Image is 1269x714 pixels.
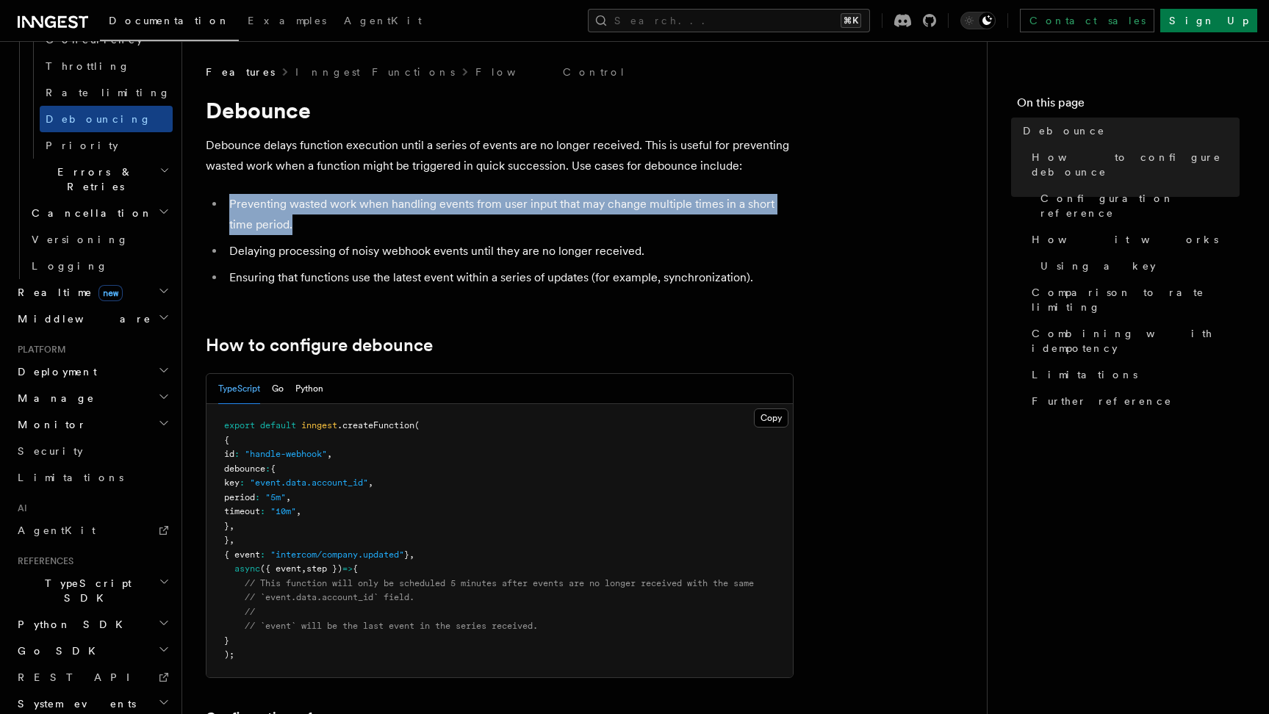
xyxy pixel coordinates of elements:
span: period [224,492,255,502]
span: Configuration reference [1040,191,1240,220]
span: { [353,563,358,574]
span: Cancellation [26,206,153,220]
a: Throttling [40,53,173,79]
span: // This function will only be scheduled 5 minutes after events are no longer received with the same [245,578,754,588]
span: Examples [248,15,326,26]
span: AgentKit [344,15,422,26]
a: How to configure debounce [1026,144,1240,185]
a: Logging [26,253,173,279]
span: key [224,477,240,488]
button: TypeScript [218,374,260,404]
button: Python SDK [12,611,173,638]
a: Documentation [100,4,239,41]
span: Combining with idempotency [1032,326,1240,356]
span: step }) [306,563,342,574]
span: Debounce [1023,123,1105,138]
span: { event [224,549,260,560]
span: : [234,449,240,459]
span: { [270,464,276,474]
a: Debouncing [40,106,173,132]
span: Priority [46,140,118,151]
a: AgentKit [335,4,431,40]
button: Python [295,374,323,404]
span: new [98,285,123,301]
button: Middleware [12,306,173,332]
span: timeout [224,506,260,516]
button: Go [272,374,284,404]
span: Limitations [1032,367,1137,382]
span: } [224,535,229,545]
p: Debounce delays function execution until a series of events are no longer received. This is usefu... [206,135,794,176]
button: Errors & Retries [26,159,173,200]
span: export [224,420,255,430]
a: Limitations [12,464,173,491]
li: Delaying processing of noisy webhook events until they are no longer received. [225,241,794,262]
span: Python SDK [12,617,132,632]
a: Further reference [1026,388,1240,414]
a: Combining with idempotency [1026,320,1240,361]
a: Configuration reference [1035,185,1240,226]
span: Throttling [46,60,130,72]
a: Rate limiting [40,79,173,106]
kbd: ⌘K [841,13,861,28]
span: , [286,492,291,502]
span: inngest [301,420,337,430]
span: Monitor [12,417,87,432]
a: Priority [40,132,173,159]
span: ({ event [260,563,301,574]
span: } [224,521,229,531]
span: Security [18,445,83,457]
a: Inngest Functions [295,65,455,79]
button: Toggle dark mode [960,12,996,29]
span: : [260,549,265,560]
span: , [327,449,332,459]
span: References [12,555,73,567]
span: REST API [18,671,143,683]
li: Ensuring that functions use the latest event within a series of updates (for example, synchroniza... [225,267,794,288]
span: : [265,464,270,474]
span: System events [12,696,136,711]
span: Versioning [32,234,129,245]
span: AgentKit [18,524,96,536]
a: Sign Up [1160,9,1257,32]
span: id [224,449,234,459]
span: Limitations [18,472,123,483]
a: How it works [1026,226,1240,253]
a: Versioning [26,226,173,253]
button: Deployment [12,358,173,385]
button: Copy [754,408,788,428]
span: Realtime [12,285,123,300]
span: , [301,563,306,574]
a: Security [12,438,173,464]
span: ); [224,649,234,660]
a: AgentKit [12,517,173,544]
span: Documentation [109,15,230,26]
h4: On this page [1017,94,1240,118]
span: Manage [12,391,95,405]
span: } [224,635,229,646]
span: default [260,420,296,430]
span: => [342,563,353,574]
button: Realtimenew [12,279,173,306]
a: Comparison to rate limiting [1026,279,1240,320]
a: How to configure debounce [206,335,433,356]
span: async [234,563,260,574]
a: Debounce [1017,118,1240,144]
a: Limitations [1026,361,1240,388]
span: , [368,477,373,488]
span: : [240,477,245,488]
span: , [229,535,234,545]
span: Middleware [12,311,151,326]
a: Using a key [1035,253,1240,279]
span: .createFunction [337,420,414,430]
span: , [229,521,234,531]
span: Further reference [1032,394,1172,408]
span: Deployment [12,364,97,379]
span: TypeScript SDK [12,576,159,605]
span: } [404,549,409,560]
a: Flow Control [475,65,626,79]
span: // `event.data.account_id` field. [245,592,414,602]
span: // `event` will be the last event in the series received. [245,621,538,631]
span: "5m" [265,492,286,502]
span: Debouncing [46,113,151,125]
